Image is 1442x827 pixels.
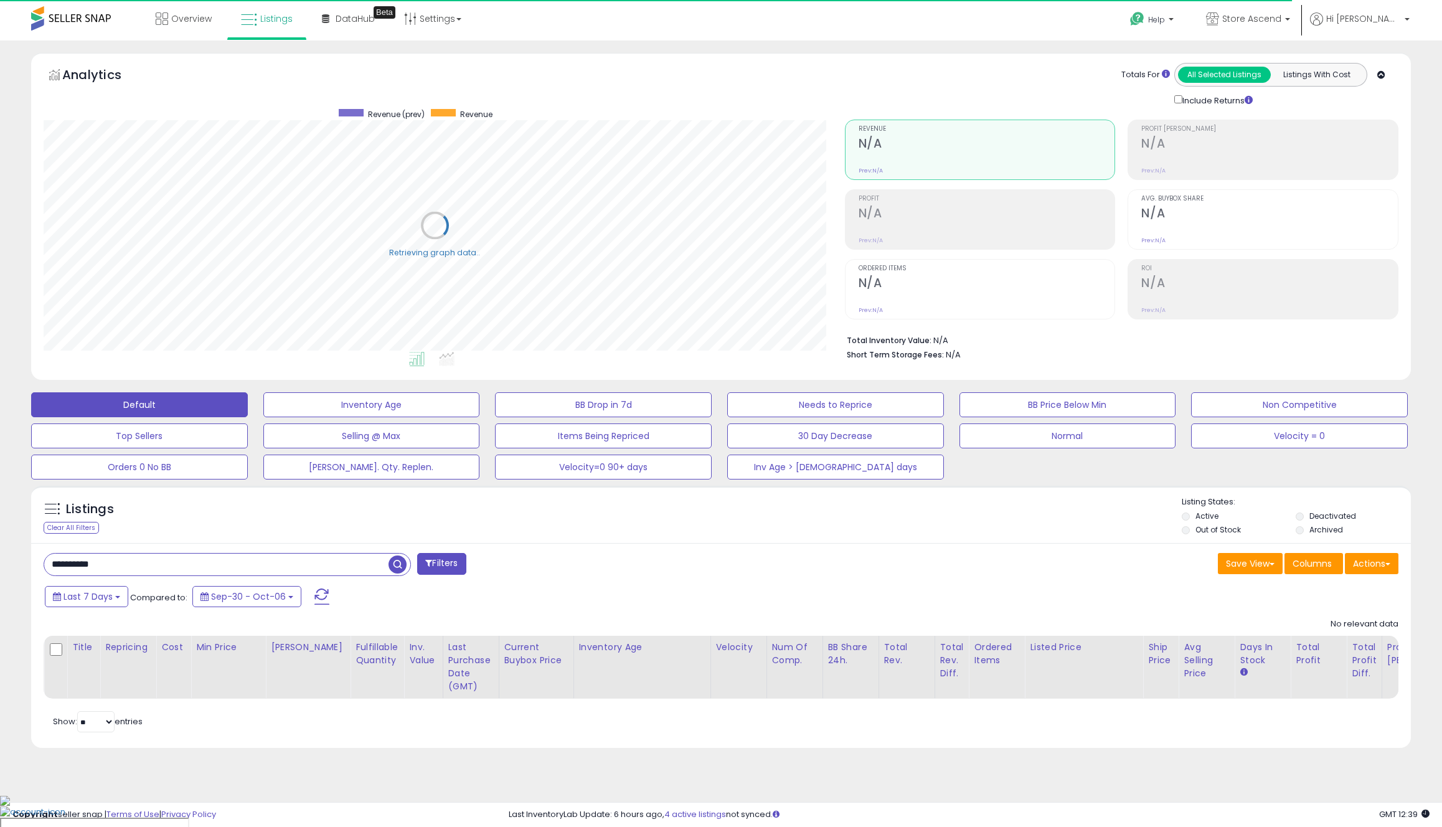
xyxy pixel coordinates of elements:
label: Out of Stock [1195,524,1241,535]
button: Velocity = 0 [1191,423,1408,448]
small: Prev: N/A [859,237,883,244]
span: Help [1148,14,1165,25]
span: N/A [946,349,961,361]
span: Avg. Buybox Share [1141,196,1398,202]
div: Current Buybox Price [504,641,568,667]
div: No relevant data [1331,618,1398,630]
button: Top Sellers [31,423,248,448]
div: Total Profit Diff. [1352,641,1376,680]
button: Last 7 Days [45,586,128,607]
div: Total Profit [1296,641,1341,667]
div: Velocity [716,641,761,654]
span: Profit [PERSON_NAME] [1141,126,1398,133]
span: Compared to: [130,592,187,603]
label: Active [1195,511,1218,521]
h2: N/A [859,206,1115,223]
div: Cost [161,641,186,654]
span: Hi [PERSON_NAME] [1326,12,1401,25]
h2: N/A [859,276,1115,293]
div: [PERSON_NAME] [271,641,345,654]
div: Listed Price [1030,641,1138,654]
h5: Analytics [62,66,146,87]
div: BB Share 24h. [828,641,874,667]
div: Include Returns [1165,93,1268,107]
div: Title [72,641,95,654]
span: ROI [1141,265,1398,272]
b: Short Term Storage Fees: [847,349,944,360]
small: Prev: N/A [1141,306,1166,314]
button: Listings With Cost [1270,67,1363,83]
button: BB Price Below Min [959,392,1176,417]
h2: N/A [1141,206,1398,223]
div: Ordered Items [974,641,1019,667]
span: Sep-30 - Oct-06 [211,590,286,603]
button: Normal [959,423,1176,448]
div: Last Purchase Date (GMT) [448,641,494,693]
div: Num of Comp. [772,641,818,667]
div: Min Price [196,641,260,654]
button: Orders 0 No BB [31,455,248,480]
div: Totals For [1121,69,1170,81]
button: Items Being Repriced [495,423,712,448]
div: Repricing [105,641,151,654]
span: Overview [171,12,212,25]
small: Prev: N/A [859,306,883,314]
span: Store Ascend [1222,12,1281,25]
div: Tooltip anchor [374,6,395,19]
button: Default [31,392,248,417]
small: Prev: N/A [859,167,883,174]
div: Total Rev. [884,641,930,667]
small: Prev: N/A [1141,167,1166,174]
span: Revenue [859,126,1115,133]
button: Filters [417,553,466,575]
button: Needs to Reprice [727,392,944,417]
small: Days In Stock. [1240,667,1247,678]
span: DataHub [336,12,375,25]
a: Hi [PERSON_NAME] [1310,12,1410,40]
h5: Listings [66,501,114,518]
button: [PERSON_NAME]. Qty. Replen. [263,455,480,480]
div: Ship Price [1148,641,1173,667]
b: Total Inventory Value: [847,335,931,346]
div: Fulfillable Quantity [356,641,398,667]
button: Non Competitive [1191,392,1408,417]
div: Inv. value [409,641,437,667]
span: Show: entries [53,716,143,727]
span: Ordered Items [859,265,1115,272]
a: Help [1120,2,1186,40]
button: Actions [1345,553,1398,574]
small: Prev: N/A [1141,237,1166,244]
span: Profit [859,196,1115,202]
button: Velocity=0 90+ days [495,455,712,480]
button: Selling @ Max [263,423,480,448]
div: Clear All Filters [44,522,99,534]
div: Total Rev. Diff. [940,641,964,680]
button: All Selected Listings [1178,67,1271,83]
button: Inv Age > [DEMOGRAPHIC_DATA] days [727,455,944,480]
h2: N/A [1141,136,1398,153]
span: Last 7 Days [64,590,113,603]
span: Listings [260,12,293,25]
button: 30 Day Decrease [727,423,944,448]
h2: N/A [1141,276,1398,293]
div: Retrieving graph data.. [389,247,480,258]
button: Inventory Age [263,392,480,417]
label: Archived [1309,524,1343,535]
button: Save View [1218,553,1283,574]
i: Get Help [1129,11,1145,27]
label: Deactivated [1309,511,1356,521]
button: Sep-30 - Oct-06 [192,586,301,607]
div: Avg Selling Price [1184,641,1229,680]
button: Columns [1284,553,1343,574]
li: N/A [847,332,1389,347]
div: Inventory Age [579,641,705,654]
span: Columns [1293,557,1332,570]
h2: N/A [859,136,1115,153]
p: Listing States: [1182,496,1411,508]
button: BB Drop in 7d [495,392,712,417]
div: Days In Stock [1240,641,1285,667]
